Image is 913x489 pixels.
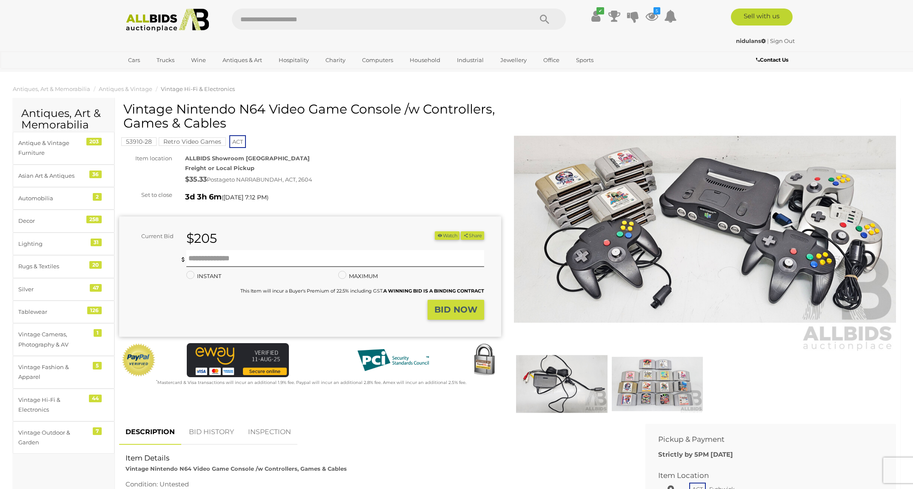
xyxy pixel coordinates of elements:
a: Vintage Hi-Fi & Electronics [161,85,235,92]
img: Vintage Nintendo N64 Video Game Console /w Controllers, Games & Cables [514,106,896,353]
a: Vintage Hi-Fi & Electronics 44 [13,389,114,421]
div: 7 [93,427,102,435]
a: Antiques, Art & Memorabilia [13,85,90,92]
a: Rugs & Textiles 20 [13,255,114,278]
strong: $205 [186,230,217,246]
a: Sports [571,53,599,67]
div: Vintage Outdoor & Garden [18,428,88,448]
img: eWAY Payment Gateway [187,343,289,377]
strong: nidulans [736,37,766,44]
span: ( ) [222,194,268,201]
a: 53910-28 [121,138,157,145]
a: Vintage Outdoor & Garden 7 [13,421,114,454]
span: ACT [229,135,246,148]
a: Silver 47 [13,278,114,301]
div: Silver [18,284,88,294]
img: Official PayPal Seal [121,343,156,377]
a: Office [538,53,565,67]
div: 2 [93,193,102,201]
div: 36 [89,171,102,178]
strong: $35.33 [185,175,207,183]
a: Jewellery [495,53,532,67]
strong: Freight or Local Pickup [185,165,254,171]
a: Tablewear 126 [13,301,114,323]
label: MAXIMUM [338,271,378,281]
div: 203 [86,138,102,145]
div: 1 [94,329,102,337]
a: INSPECTION [242,420,297,445]
b: A WINNING BID IS A BINDING CONTRACT [383,288,484,294]
a: Decor 258 [13,210,114,232]
div: Vintage Hi-Fi & Electronics [18,395,88,415]
div: 126 [87,307,102,314]
a: Household [404,53,446,67]
i: 5 [653,7,660,14]
a: 5 [645,9,658,24]
a: Charity [320,53,351,67]
mark: 53910-28 [121,137,157,146]
button: BID NOW [428,300,484,320]
img: Vintage Nintendo N64 Video Game Console /w Controllers, Games & Cables [516,355,608,413]
div: 5 [93,362,102,370]
a: Sign Out [770,37,795,44]
div: Automobilia [18,193,88,203]
img: PCI DSS compliant [351,343,436,377]
a: Antiques & Art [217,53,268,67]
img: Vintage Nintendo N64 Video Game Console /w Controllers, Games & Cables [612,355,703,413]
a: Automobilia 2 [13,187,114,210]
span: to NARRABUNDAH, ACT, 2604 [229,176,312,183]
span: | [767,37,769,44]
h2: Item Details [126,454,626,462]
a: DESCRIPTION [119,420,181,445]
img: Secured by Rapid SSL [467,343,501,377]
a: Computers [357,53,399,67]
a: BID HISTORY [183,420,240,445]
li: Watch this item [435,231,459,240]
b: Strictly by 5PM [DATE] [658,450,733,458]
div: Decor [18,216,88,226]
div: 31 [91,239,102,246]
i: ✔ [596,7,604,14]
mark: Retro Video Games [159,137,226,146]
div: Lighting [18,239,88,249]
a: Trucks [151,53,180,67]
a: Vintage Cameras, Photography & AV 1 [13,323,114,356]
h1: Vintage Nintendo N64 Video Game Console /w Controllers, Games & Cables [123,102,499,130]
button: Search [523,9,566,30]
a: Sell with us [731,9,793,26]
a: Antique & Vintage Furniture 203 [13,132,114,165]
h2: Pickup & Payment [658,435,870,444]
span: [DATE] 7:12 PM [223,193,267,201]
div: Postage [185,173,501,186]
a: Wine [185,53,211,67]
div: Current Bid [119,231,180,241]
a: [GEOGRAPHIC_DATA] [123,67,194,81]
img: Allbids.com.au [121,9,214,32]
div: Tablewear [18,307,88,317]
a: Cars [123,53,146,67]
a: Lighting 31 [13,233,114,255]
a: Asian Art & Antiques 36 [13,165,114,187]
h2: Item Location [658,472,870,480]
div: Item location [113,154,179,163]
label: INSTANT [186,271,221,281]
button: Watch [435,231,459,240]
small: This Item will incur a Buyer's Premium of 22.5% including GST. [240,288,484,294]
strong: BID NOW [434,304,477,315]
div: Asian Art & Antiques [18,171,88,181]
small: Mastercard & Visa transactions will incur an additional 1.9% fee. Paypal will incur an additional... [156,380,466,385]
a: Vintage Fashion & Apparel 5 [13,356,114,389]
a: nidulans [736,37,767,44]
div: 44 [89,395,102,402]
div: Vintage Cameras, Photography & AV [18,330,88,350]
h2: Antiques, Art & Memorabilia [21,108,106,131]
div: 258 [86,216,102,223]
div: 20 [89,261,102,269]
strong: ALLBIDS Showroom [GEOGRAPHIC_DATA] [185,155,310,162]
a: Industrial [451,53,489,67]
a: Antiques & Vintage [99,85,152,92]
div: Vintage Fashion & Apparel [18,362,88,382]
